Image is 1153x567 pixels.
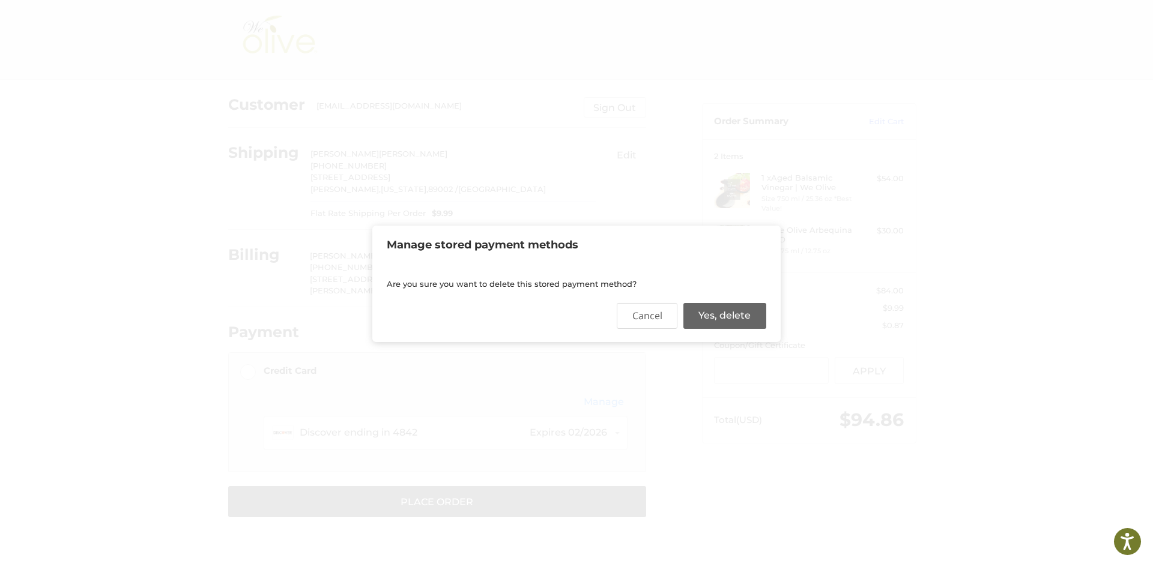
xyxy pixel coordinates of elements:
[387,238,766,252] h2: Manage stored payment methods
[617,303,677,328] button: Cancel
[17,18,136,28] p: We're away right now. Please check back later!
[683,303,766,328] button: Yes, delete
[387,278,766,290] p: Are you sure you want to delete this stored payment method?
[138,16,153,30] button: Open LiveChat chat widget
